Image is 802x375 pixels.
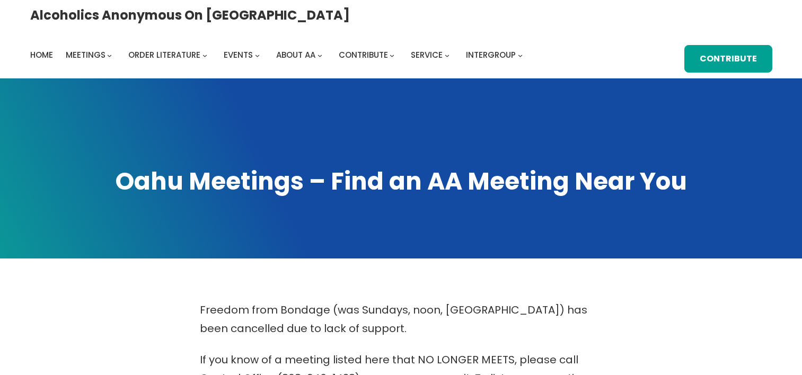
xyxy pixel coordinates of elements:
[30,48,53,63] a: Home
[107,53,112,58] button: Meetings submenu
[202,53,207,58] button: Order Literature submenu
[466,49,516,60] span: Intergroup
[276,49,315,60] span: About AA
[30,48,526,63] nav: Intergroup
[339,48,388,63] a: Contribute
[411,49,443,60] span: Service
[224,48,253,63] a: Events
[466,48,516,63] a: Intergroup
[318,53,322,58] button: About AA submenu
[390,53,394,58] button: Contribute submenu
[30,165,772,198] h1: Oahu Meetings – Find an AA Meeting Near You
[200,301,603,338] p: Freedom from Bondage (was Sundays, noon, [GEOGRAPHIC_DATA]) has been cancelled due to lack of sup...
[66,48,105,63] a: Meetings
[66,49,105,60] span: Meetings
[339,49,388,60] span: Contribute
[128,49,200,60] span: Order Literature
[30,49,53,60] span: Home
[684,45,772,73] a: Contribute
[30,4,350,26] a: Alcoholics Anonymous on [GEOGRAPHIC_DATA]
[518,53,523,58] button: Intergroup submenu
[411,48,443,63] a: Service
[224,49,253,60] span: Events
[255,53,260,58] button: Events submenu
[276,48,315,63] a: About AA
[445,53,450,58] button: Service submenu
